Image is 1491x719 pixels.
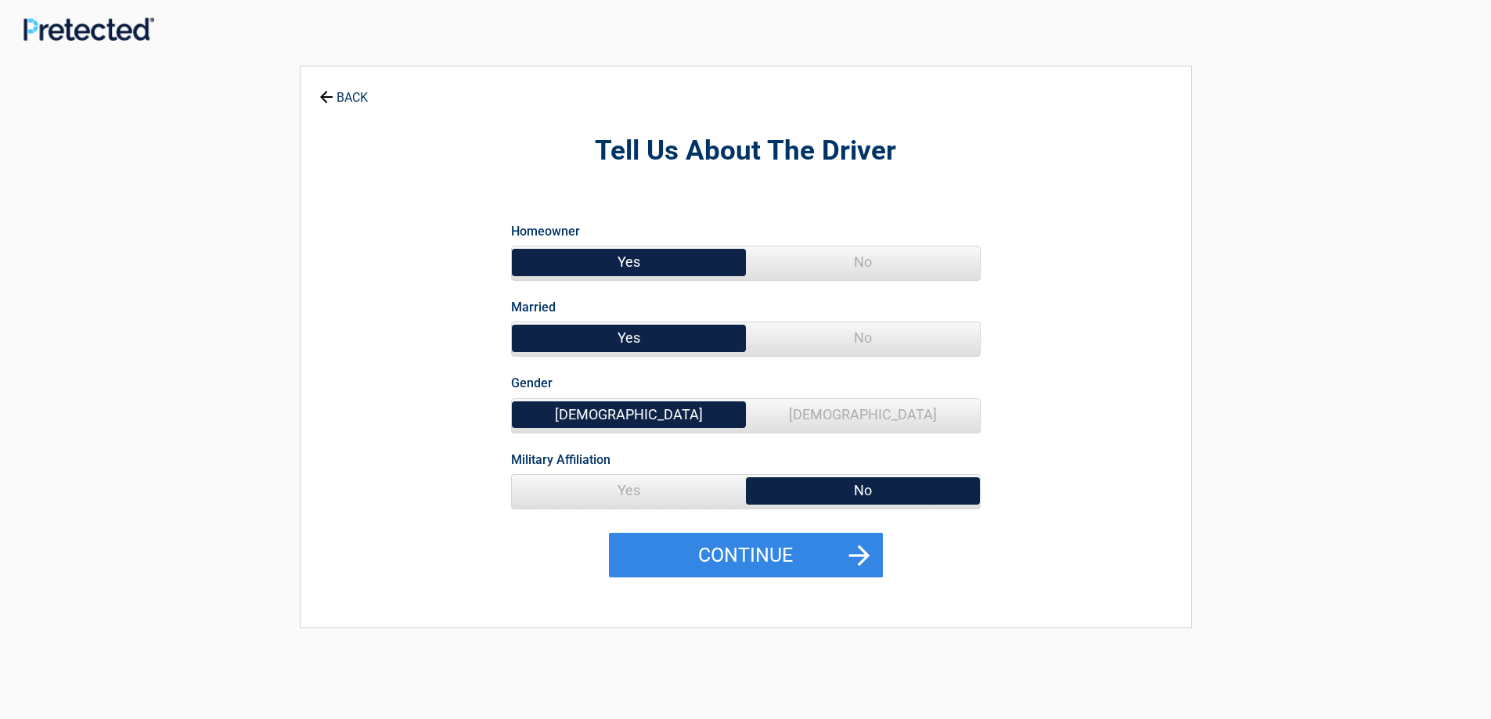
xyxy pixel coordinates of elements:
span: No [746,322,980,354]
span: No [746,475,980,506]
label: Military Affiliation [511,449,610,470]
h2: Tell Us About The Driver [387,133,1105,170]
label: Married [511,297,556,318]
span: Yes [512,322,746,354]
span: [DEMOGRAPHIC_DATA] [512,399,746,430]
span: [DEMOGRAPHIC_DATA] [746,399,980,430]
label: Gender [511,372,553,394]
button: Continue [609,533,883,578]
span: No [746,246,980,278]
span: Yes [512,246,746,278]
label: Homeowner [511,221,580,242]
span: Yes [512,475,746,506]
a: BACK [316,77,371,104]
img: Main Logo [23,17,154,41]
